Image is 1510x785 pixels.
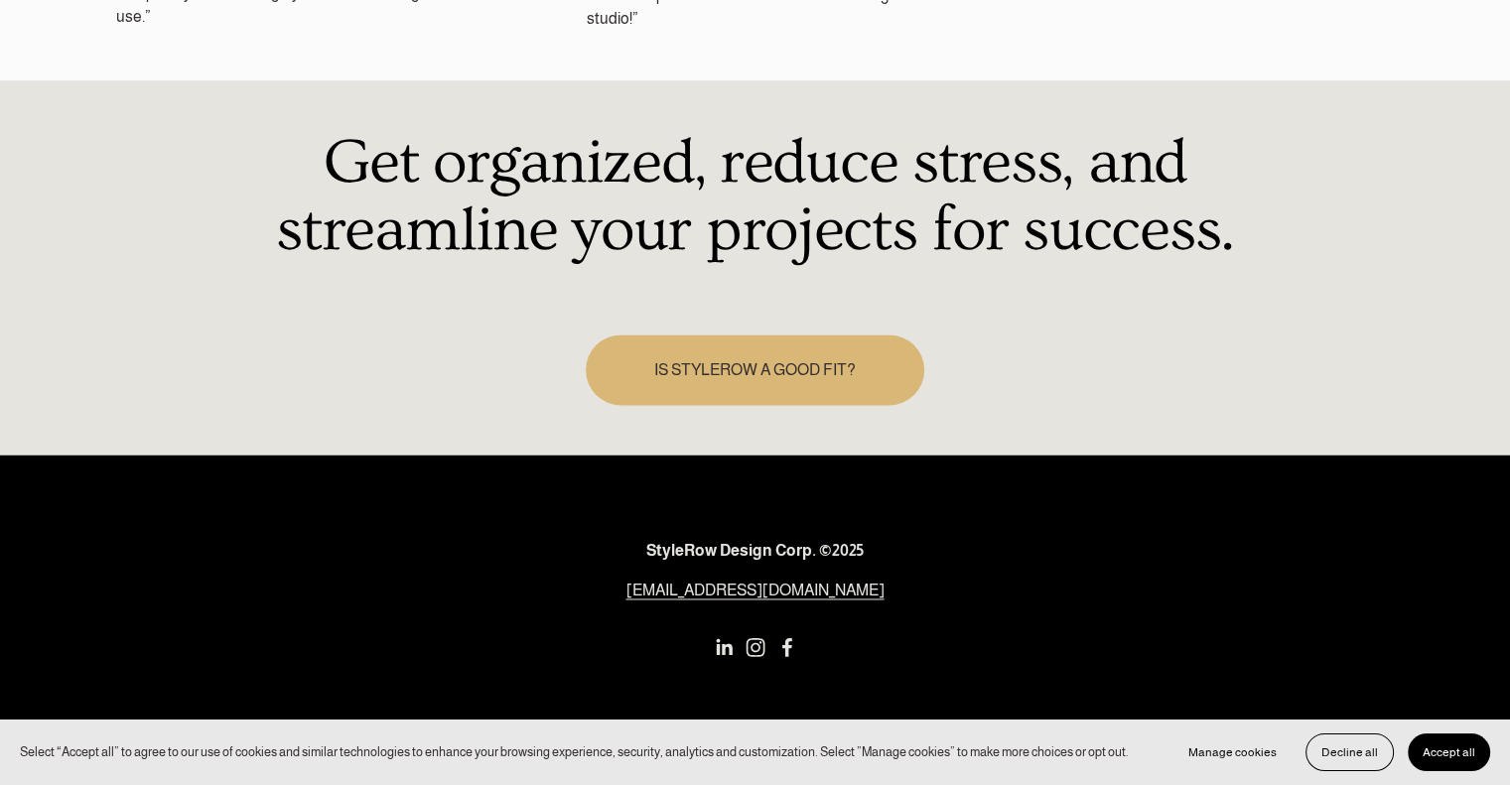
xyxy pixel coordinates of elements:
[1173,733,1292,771] button: Manage cookies
[235,130,1275,264] h1: Get organized, reduce stress, and streamline your projects for success.
[1321,745,1378,759] span: Decline all
[1408,733,1490,771] button: Accept all
[626,579,885,602] a: [EMAIL_ADDRESS][DOMAIN_NAME]
[20,742,1129,761] p: Select “Accept all” to agree to our use of cookies and similar technologies to enhance your brows...
[1423,745,1475,759] span: Accept all
[1305,733,1394,771] button: Decline all
[714,637,734,657] a: LinkedIn
[646,542,864,559] strong: StyleRow Design Corp. ©2025
[1188,745,1277,759] span: Manage cookies
[777,637,797,657] a: Facebook
[586,334,925,405] a: IS STYLEROW A GOOD FIT?
[746,637,765,657] a: Instagram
